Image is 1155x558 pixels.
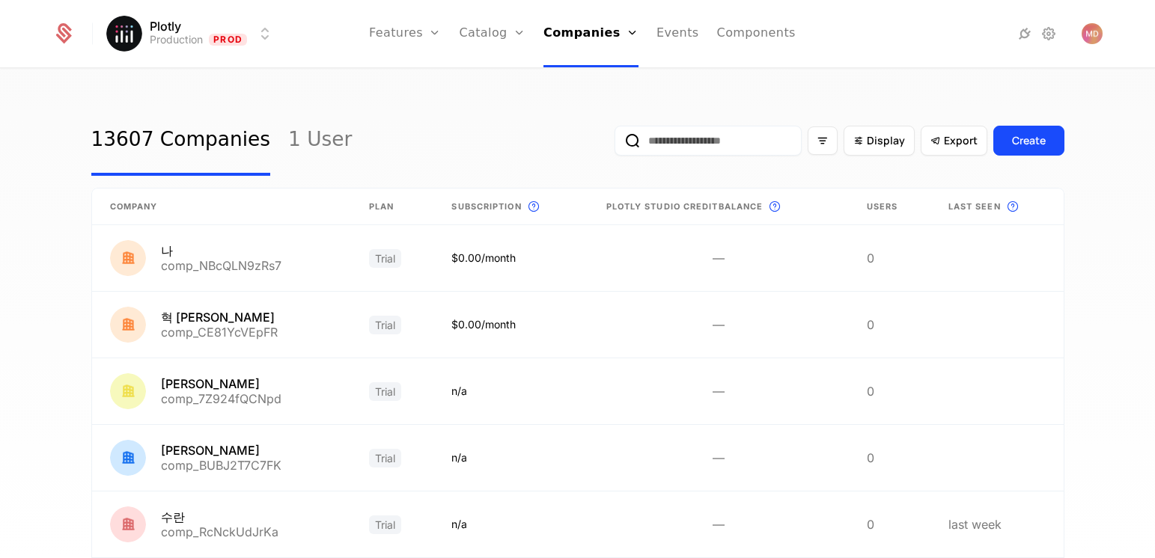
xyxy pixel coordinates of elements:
span: Last seen [948,200,1001,213]
th: Company [92,188,351,225]
button: Select environment [111,17,274,50]
a: Settings [1040,25,1058,43]
th: Plan [351,188,434,225]
button: Filter options [808,126,838,155]
button: Export [921,126,987,156]
span: Subscription [451,200,521,213]
button: Create [993,126,1064,156]
span: Plotly [150,20,181,32]
th: Users [849,188,930,225]
a: 1 User [288,105,352,176]
button: Display [844,126,915,156]
a: 13607 Companies [91,105,271,176]
img: Megan Dyer [1082,23,1103,44]
span: Display [867,133,905,148]
div: Production [150,32,203,47]
span: Prod [209,34,247,46]
a: Integrations [1016,25,1034,43]
div: Create [1012,133,1046,148]
button: Open user button [1082,23,1103,44]
span: Export [944,133,978,148]
img: Plotly [106,16,142,52]
span: Plotly Studio credit Balance [606,200,764,213]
